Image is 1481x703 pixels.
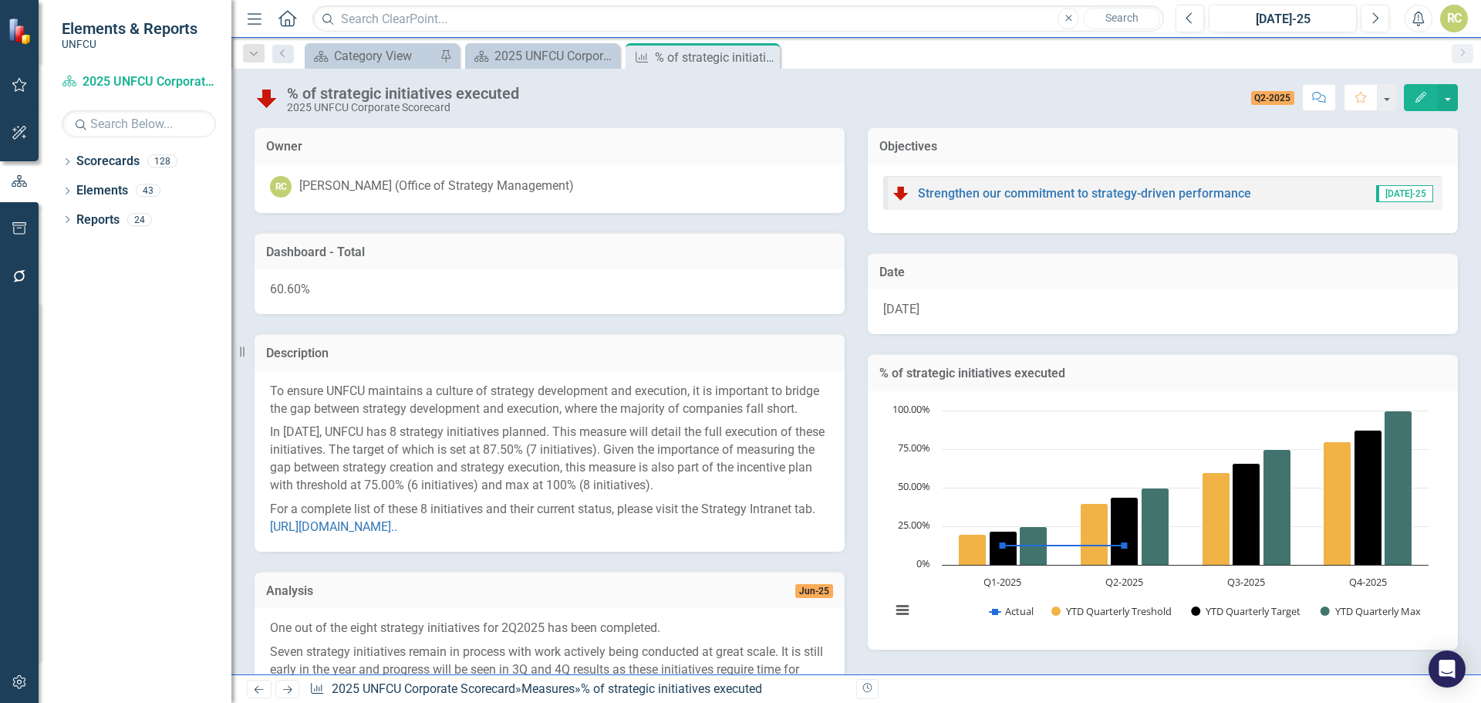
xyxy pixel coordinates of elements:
[270,640,829,697] p: Seven strategy initiatives remain in process with work actively being conducted at great scale. I...
[76,153,140,171] a: Scorecards
[916,556,930,570] text: 0%
[270,176,292,198] div: RC
[1233,463,1260,565] path: Q3-2025, 65.61. YTD Quarterly Target.
[1105,575,1143,589] text: Q2-2025
[1324,441,1351,565] path: Q4-2025, 80. YTD Quarterly Treshold.
[147,155,177,168] div: 128
[270,282,310,296] span: 60.60%
[892,402,930,416] text: 100.00%
[494,46,616,66] div: 2025 UNFCU Corporate Balanced Scorecard
[892,600,913,621] button: View chart menu, Chart
[1051,604,1173,618] button: Show YTD Quarterly Treshold
[62,110,216,137] input: Search Below...
[1227,575,1265,589] text: Q3-2025
[255,86,279,110] img: Below Plan
[1203,472,1230,565] path: Q3-2025, 60. YTD Quarterly Treshold.
[266,245,833,259] h3: Dashboard - Total
[883,403,1436,634] svg: Interactive chart
[1020,411,1412,565] g: YTD Quarterly Max, series 4 of 4. Bar series with 4 bars.
[1111,497,1139,565] path: Q2-2025, 43.75. YTD Quarterly Target.
[581,681,762,696] div: % of strategic initiatives executed
[270,519,397,534] a: [URL][DOMAIN_NAME]..
[795,584,833,598] span: Jun-25
[1000,542,1006,549] path: Q1-2025, 12.5. Actual.
[1122,542,1128,549] path: Q2-2025, 12.5. Actual.
[62,19,197,38] span: Elements & Reports
[1349,575,1387,589] text: Q4-2025
[959,534,987,565] path: Q1-2025, 20. YTD Quarterly Treshold.
[136,184,160,198] div: 43
[990,430,1382,565] g: YTD Quarterly Target, series 3 of 4. Bar series with 4 bars.
[1105,12,1139,24] span: Search
[270,498,829,536] p: For a complete list of these 8 initiatives and their current status, please visit the Strategy In...
[1251,91,1295,105] span: Q2-2025
[883,302,919,316] span: [DATE]
[959,441,1351,565] g: YTD Quarterly Treshold, series 2 of 4. Bar series with 4 bars.
[990,604,1034,618] button: Show Actual
[312,5,1164,32] input: Search ClearPoint...
[918,186,1251,201] a: Strengthen our commitment to strategy-driven performance
[76,182,128,200] a: Elements
[521,681,575,696] a: Measures
[892,184,910,202] img: Below Plan
[879,265,1446,279] h3: Date
[990,531,1017,565] path: Q1-2025, 21.875. YTD Quarterly Target.
[1385,411,1412,565] path: Q4-2025, 100. YTD Quarterly Max.
[309,681,845,698] div: » »
[1376,185,1433,202] span: [DATE]-25
[879,140,1446,154] h3: Objectives
[1000,542,1128,549] g: Actual, series 1 of 4. Line with 4 data points.
[62,73,216,91] a: 2025 UNFCU Corporate Scorecard
[287,102,519,113] div: 2025 UNFCU Corporate Scorecard
[332,681,515,696] a: 2025 UNFCU Corporate Scorecard
[266,140,833,154] h3: Owner
[1440,5,1468,32] button: RC
[898,479,930,493] text: 50.00%
[1020,526,1047,565] path: Q1-2025, 25. YTD Quarterly Max.
[469,46,616,66] a: 2025 UNFCU Corporate Balanced Scorecard
[270,383,829,421] p: To ensure UNFCU maintains a culture of strategy development and execution, it is important to bri...
[1214,10,1351,29] div: [DATE]-25
[1263,449,1291,565] path: Q3-2025, 75. YTD Quarterly Max.
[879,367,1446,380] h3: % of strategic initiatives executed
[270,620,829,640] p: One out of the eight strategy initiatives for 2Q2025 has been completed.
[883,403,1442,634] div: Chart. Highcharts interactive chart.
[898,518,930,532] text: 25.00%
[1321,604,1422,618] button: Show YTD Quarterly Max
[1429,651,1466,688] div: Open Intercom Messenger
[1354,430,1382,565] path: Q4-2025, 87.5. YTD Quarterly Target.
[287,85,519,102] div: % of strategic initiatives executed
[1081,503,1108,565] path: Q2-2025, 40. YTD Quarterly Treshold.
[1142,488,1169,565] path: Q2-2025, 50. YTD Quarterly Max.
[898,441,930,455] text: 75.00%
[8,17,35,44] img: ClearPoint Strategy
[270,421,829,497] p: In [DATE], UNFCU has 8 strategy initiatives planned. This measure will detail the full execution ...
[1209,5,1357,32] button: [DATE]-25
[309,46,436,66] a: Category View
[127,213,152,226] div: 24
[266,584,582,598] h3: Analysis
[1191,604,1302,618] button: Show YTD Quarterly Target
[1083,8,1160,29] button: Search
[655,48,776,67] div: % of strategic initiatives executed
[299,177,574,195] div: [PERSON_NAME] (Office of Strategy Management)
[76,211,120,229] a: Reports
[334,46,436,66] div: Category View
[266,346,833,360] h3: Description
[62,38,197,50] small: UNFCU
[983,575,1021,589] text: Q1-2025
